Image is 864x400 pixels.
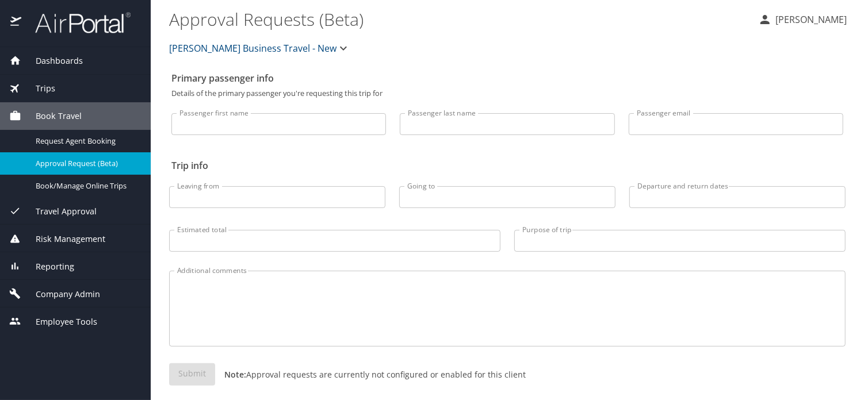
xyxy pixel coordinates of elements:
span: Trips [21,82,55,95]
p: Approval requests are currently not configured or enabled for this client [215,368,526,380]
h2: Primary passenger info [171,69,843,87]
h2: Trip info [171,156,843,175]
span: Employee Tools [21,316,97,328]
img: icon-airportal.png [10,11,22,34]
h1: Approval Requests (Beta) [169,1,749,37]
img: airportal-logo.png [22,11,131,34]
span: Book/Manage Online Trips [36,180,137,191]
p: [PERSON_NAME] [772,13,847,26]
span: Book Travel [21,110,82,122]
p: Details of the primary passenger you're requesting this trip for [171,90,843,97]
span: Travel Approval [21,205,97,218]
strong: Note: [224,369,246,380]
span: Approval Request (Beta) [36,158,137,169]
button: [PERSON_NAME] Business Travel - New [165,37,355,60]
span: Dashboards [21,55,83,67]
span: [PERSON_NAME] Business Travel - New [169,40,337,56]
button: [PERSON_NAME] [754,9,851,30]
span: Reporting [21,260,74,273]
span: Risk Management [21,233,105,245]
span: Request Agent Booking [36,136,137,147]
span: Company Admin [21,288,100,301]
